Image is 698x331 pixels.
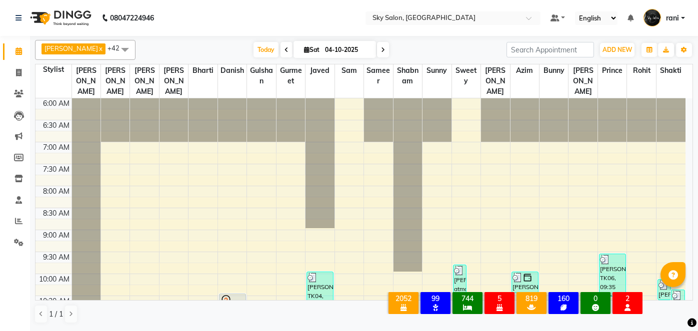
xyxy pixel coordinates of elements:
span: bharti [188,64,217,77]
div: 0 [582,294,608,303]
div: 9:00 AM [41,230,71,241]
b: 08047224946 [110,4,154,32]
input: Search Appointment [506,42,594,57]
span: [PERSON_NAME] [44,44,98,52]
div: 8:30 AM [41,208,71,219]
input: 2025-10-04 [322,42,372,57]
span: shabnam [393,64,422,87]
div: [PERSON_NAME], TK03, 10:30 AM-11:00 AM, [DEMOGRAPHIC_DATA] - Side Hair Cut [219,294,245,314]
span: sunny [422,64,451,77]
span: [PERSON_NAME] [481,64,509,98]
div: [PERSON_NAME], TK05, 10:00 AM-10:30 AM, [DEMOGRAPHIC_DATA] - Basic Hair Cut (₹150) [512,272,538,293]
div: 2052 [390,294,416,303]
div: 8:00 AM [41,186,71,197]
img: rani [643,9,661,26]
span: rani [666,13,679,23]
span: Sat [301,46,322,53]
span: azim [510,64,539,77]
span: Bunny [539,64,568,77]
span: Gulshan [247,64,275,87]
span: gurmeet [276,64,305,87]
button: ADD NEW [600,43,634,57]
span: prince [598,64,626,77]
span: [PERSON_NAME] [159,64,188,98]
span: Today [253,42,278,57]
span: Danish [218,64,246,77]
span: sam [335,64,363,77]
div: 744 [454,294,480,303]
div: 819 [518,294,544,303]
span: 1 / 1 [49,309,63,320]
a: x [98,44,102,52]
span: +42 [107,44,127,52]
div: 99 [422,294,448,303]
div: 7:00 AM [41,142,71,153]
div: Stylist [35,64,71,75]
div: 7:30 AM [41,164,71,175]
img: logo [25,4,94,32]
span: [PERSON_NAME] [72,64,100,98]
div: 6:00 AM [41,98,71,109]
div: 160 [550,294,576,303]
span: [PERSON_NAME] [568,64,597,98]
span: sweety [452,64,480,87]
span: ADD NEW [602,46,632,53]
span: shakti [656,64,685,77]
div: 10:00 AM [37,274,71,285]
span: rohit [627,64,655,77]
span: sameer [364,64,392,87]
span: [PERSON_NAME] [101,64,129,98]
div: 2 [614,294,640,303]
div: [PERSON_NAME], TK07, 10:10 AM-10:40 AM, [DEMOGRAPHIC_DATA] - Basic Hair Cut (₹150) [658,280,670,300]
div: 6:30 AM [41,120,71,131]
span: [PERSON_NAME] [130,64,158,98]
span: javed [305,64,334,77]
div: 10:30 AM [37,296,71,307]
div: [PERSON_NAME], TK06, 09:35 AM-10:35 AM, [DEMOGRAPHIC_DATA] - Basic Hair Cut (₹150),[PERSON_NAME] ... [599,254,625,296]
div: 9:30 AM [41,252,71,263]
div: 5 [486,294,512,303]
